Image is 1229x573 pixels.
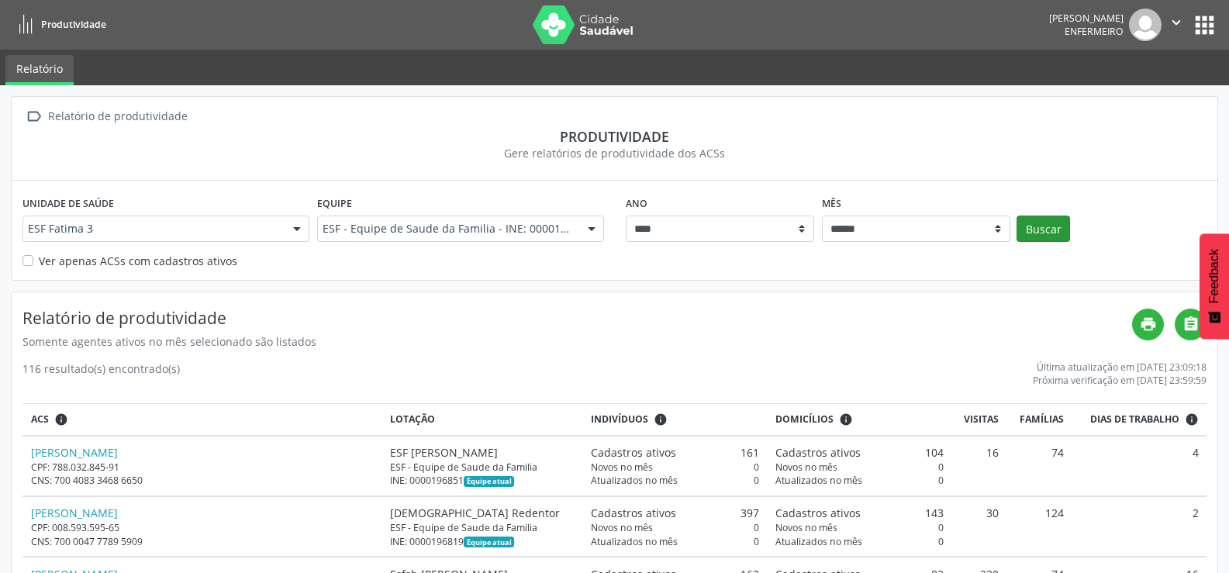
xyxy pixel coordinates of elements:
span: Produtividade [41,18,106,31]
div: CNS: 700 4083 3468 6650 [31,474,374,487]
span: Feedback [1207,249,1221,303]
div: INE: 0000196819 [390,535,575,548]
i: print [1140,316,1157,333]
div: CPF: 008.593.595-65 [31,521,374,534]
div: Somente agentes ativos no mês selecionado são listados [22,333,1132,350]
a:  [1175,309,1207,340]
label: Mês [822,192,841,216]
span: Dias de trabalho [1090,412,1179,426]
th: Lotação [381,404,582,436]
i:  [1182,316,1200,333]
a: Relatório [5,55,74,85]
button: Buscar [1017,216,1070,242]
span: Novos no mês [775,521,837,534]
td: 74 [1006,436,1072,496]
span: Atualizados no mês [775,474,862,487]
a: [PERSON_NAME] [31,506,118,520]
div: [DEMOGRAPHIC_DATA] Redentor [390,505,575,521]
label: Unidade de saúde [22,192,114,216]
td: 2 [1072,496,1207,557]
td: 30 [951,496,1006,557]
h4: Relatório de produtividade [22,309,1132,328]
span: ACS [31,412,49,426]
div: 0 [591,535,759,548]
span: Cadastros ativos [775,444,861,461]
span: Novos no mês [591,461,653,474]
span: ESF - Equipe de Saude da Familia - INE: 0000196991 [323,221,572,236]
span: Esta é a equipe atual deste Agente [464,476,514,487]
span: Indivíduos [591,412,648,426]
div: 161 [591,444,759,461]
div: 0 [591,521,759,534]
button: Feedback - Mostrar pesquisa [1200,233,1229,339]
a: [PERSON_NAME] [31,445,118,460]
td: 16 [951,436,1006,496]
span: Novos no mês [775,461,837,474]
i: ACSs que estiveram vinculados a uma UBS neste período, mesmo sem produtividade. [54,412,68,426]
div: Relatório de produtividade [45,105,190,128]
i:  [1168,14,1185,31]
div: 104 [775,444,944,461]
div: 143 [775,505,944,521]
div: 116 resultado(s) encontrado(s) [22,361,180,387]
i:  [22,105,45,128]
td: 4 [1072,436,1207,496]
span: Cadastros ativos [591,444,676,461]
i: Dias em que o(a) ACS fez pelo menos uma visita, ou ficha de cadastro individual ou cadastro domic... [1185,412,1199,426]
div: 397 [591,505,759,521]
span: Cadastros ativos [591,505,676,521]
div: 0 [591,461,759,474]
div: 0 [775,521,944,534]
span: Cadastros ativos [775,505,861,521]
img: img [1129,9,1162,41]
label: Ver apenas ACSs com cadastros ativos [39,253,237,269]
a:  Relatório de produtividade [22,105,190,128]
td: 124 [1006,496,1072,557]
span: Atualizados no mês [775,535,862,548]
div: 0 [775,474,944,487]
label: Equipe [317,192,352,216]
button:  [1162,9,1191,41]
span: Novos no mês [591,521,653,534]
th: Famílias [1006,404,1072,436]
div: INE: 0000196851 [390,474,575,487]
div: 0 [591,474,759,487]
div: Próxima verificação em [DATE] 23:59:59 [1033,374,1207,387]
span: ESF Fatima 3 [28,221,278,236]
i: <div class="text-left"> <div> <strong>Cadastros ativos:</strong> Cadastros que estão vinculados a... [654,412,668,426]
div: CNS: 700 0047 7789 5909 [31,535,374,548]
div: [PERSON_NAME] [1049,12,1124,25]
th: Visitas [951,404,1006,436]
span: Enfermeiro [1065,25,1124,38]
div: 0 [775,535,944,548]
a: print [1132,309,1164,340]
div: CPF: 788.032.845-91 [31,461,374,474]
span: Atualizados no mês [591,535,678,548]
div: ESF - Equipe de Saude da Familia [390,521,575,534]
div: Gere relatórios de produtividade dos ACSs [22,145,1207,161]
a: Produtividade [11,12,106,37]
div: Última atualização em [DATE] 23:09:18 [1033,361,1207,374]
div: Produtividade [22,128,1207,145]
div: ESF - Equipe de Saude da Familia [390,461,575,474]
span: Atualizados no mês [591,474,678,487]
span: Domicílios [775,412,834,426]
div: ESF [PERSON_NAME] [390,444,575,461]
label: Ano [626,192,647,216]
button: apps [1191,12,1218,39]
div: 0 [775,461,944,474]
span: Esta é a equipe atual deste Agente [464,537,514,547]
i: <div class="text-left"> <div> <strong>Cadastros ativos:</strong> Cadastros que estão vinculados a... [839,412,853,426]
